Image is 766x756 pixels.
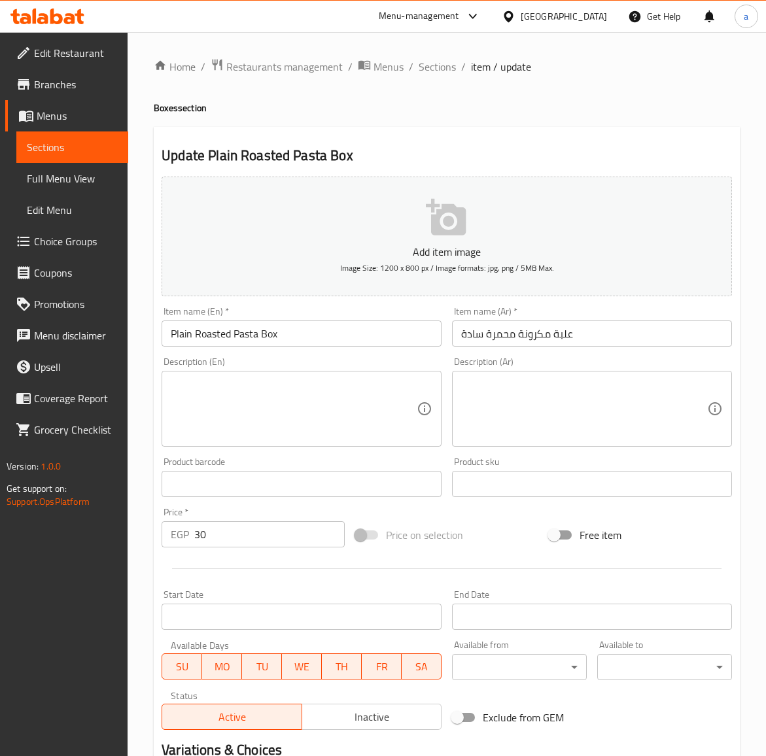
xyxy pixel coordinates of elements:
p: Add item image [182,244,712,260]
a: Restaurants management [211,58,343,75]
button: Inactive [302,704,442,730]
span: Menu disclaimer [34,328,118,343]
a: Menu disclaimer [5,320,128,351]
span: Restaurants management [226,59,343,75]
button: FR [362,653,402,679]
span: Active [167,708,296,727]
a: Choice Groups [5,226,128,257]
span: 1.0.0 [41,458,61,475]
a: Coverage Report [5,383,128,414]
span: item / update [471,59,531,75]
li: / [348,59,353,75]
a: Grocery Checklist [5,414,128,445]
a: Edit Menu [16,194,128,226]
span: Branches [34,77,118,92]
a: Menus [358,58,404,75]
span: SU [167,657,197,676]
input: Please enter product sku [452,471,732,497]
span: Inactive [307,708,436,727]
a: Home [154,59,196,75]
span: MO [207,657,237,676]
p: EGP [171,526,189,542]
span: Image Size: 1200 x 800 px / Image formats: jpg, png / 5MB Max. [340,260,554,275]
button: MO [202,653,242,679]
input: Enter name En [162,320,442,347]
span: Free item [580,527,621,543]
a: Menus [5,100,128,131]
button: TU [242,653,282,679]
h2: Update Plain Roasted Pasta Box [162,146,732,165]
a: Upsell [5,351,128,383]
span: Price on selection [386,527,463,543]
div: [GEOGRAPHIC_DATA] [521,9,607,24]
span: a [744,9,748,24]
span: Choice Groups [34,233,118,249]
button: WE [282,653,322,679]
button: SU [162,653,202,679]
span: Version: [7,458,39,475]
span: Sections [27,139,118,155]
button: TH [322,653,362,679]
button: Active [162,704,302,730]
button: Add item imageImage Size: 1200 x 800 px / Image formats: jpg, png / 5MB Max. [162,177,732,296]
div: Menu-management [379,9,459,24]
input: Enter name Ar [452,320,732,347]
span: Menus [37,108,118,124]
span: Get support on: [7,480,67,497]
span: SA [407,657,436,676]
li: / [409,59,413,75]
a: Full Menu View [16,163,128,194]
a: Edit Restaurant [5,37,128,69]
span: FR [367,657,396,676]
h4: Boxes section [154,101,740,114]
div: ​ [452,654,587,680]
span: Full Menu View [27,171,118,186]
span: Edit Restaurant [34,45,118,61]
a: Branches [5,69,128,100]
span: Coverage Report [34,390,118,406]
span: Grocery Checklist [34,422,118,438]
span: Upsell [34,359,118,375]
span: Edit Menu [27,202,118,218]
span: WE [287,657,317,676]
div: ​ [597,654,732,680]
span: TU [247,657,277,676]
a: Sections [16,131,128,163]
input: Please enter price [194,521,345,547]
a: Support.OpsPlatform [7,493,90,510]
nav: breadcrumb [154,58,740,75]
li: / [461,59,466,75]
span: Coupons [34,265,118,281]
li: / [201,59,205,75]
a: Sections [419,59,456,75]
span: TH [327,657,357,676]
a: Coupons [5,257,128,288]
button: SA [402,653,442,679]
a: Promotions [5,288,128,320]
span: Promotions [34,296,118,312]
input: Please enter product barcode [162,471,442,497]
span: Menus [374,59,404,75]
span: Exclude from GEM [483,710,564,725]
